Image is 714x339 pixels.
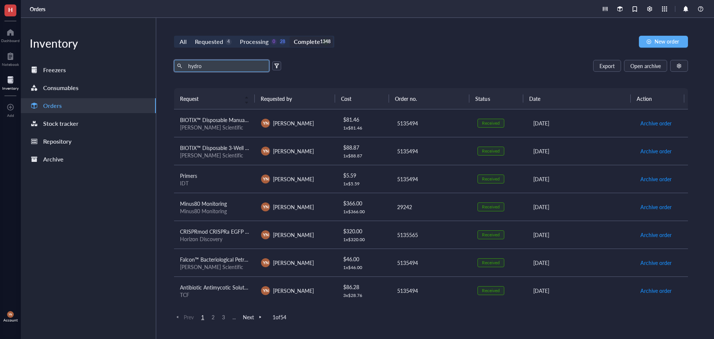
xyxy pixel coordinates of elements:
[9,313,12,316] span: YN
[21,98,156,113] a: Orders
[279,39,286,45] div: 28
[21,134,156,149] a: Repository
[343,237,385,243] div: 1 x $ 320.00
[343,227,385,235] div: $ 320.00
[2,62,19,67] div: Notebook
[43,154,64,164] div: Archive
[180,200,227,207] span: Minus80 Monitoring
[273,175,314,183] span: [PERSON_NAME]
[631,88,685,109] th: Action
[639,36,688,48] button: New order
[523,88,631,109] th: Date
[209,314,218,320] span: 2
[263,287,268,294] span: YN
[294,36,320,47] div: Complete
[180,228,303,235] span: CRISPRmod CRISPRa EGFP dCas9-VPR mRNA, 20 µg
[180,208,249,214] div: Minus80 Monitoring
[2,50,19,67] a: Notebook
[43,100,62,111] div: Orders
[195,36,223,47] div: Requested
[390,221,472,249] td: 5135565
[482,148,500,154] div: Received
[397,259,466,267] div: 5135494
[180,172,197,179] span: Primers
[180,152,249,159] div: [PERSON_NAME] Scientific
[390,193,472,221] td: 29242
[343,143,385,151] div: $ 88.87
[640,119,672,127] span: Archive order
[343,125,385,131] div: 1 x $ 81.46
[229,314,238,320] span: ...
[533,259,628,267] div: [DATE]
[198,314,207,320] span: 1
[389,88,470,109] th: Order no.
[273,287,314,294] span: [PERSON_NAME]
[390,276,472,304] td: 5135494
[180,116,306,124] span: BIOTIX™ Disposable Manual 25mL Reagent Reservoirs
[273,314,286,320] span: 1 of 54
[174,88,255,109] th: Request
[397,231,466,239] div: 5135565
[180,236,249,242] div: Horizon Discovery
[640,117,672,129] button: Archive order
[640,203,672,211] span: Archive order
[7,113,14,118] div: Add
[482,260,500,266] div: Received
[640,285,672,297] button: Archive order
[273,119,314,127] span: [PERSON_NAME]
[343,199,385,207] div: $ 366.00
[469,88,523,109] th: Status
[343,265,385,271] div: 1 x $ 46.00
[43,118,78,129] div: Stock tracker
[263,204,268,210] span: YN
[174,36,334,48] div: segmented control
[21,152,156,167] a: Archive
[640,229,672,241] button: Archive order
[343,171,385,179] div: $ 5.59
[30,6,47,12] a: Orders
[263,120,268,126] span: YN
[640,147,672,155] span: Archive order
[273,231,314,239] span: [PERSON_NAME]
[640,145,672,157] button: Archive order
[654,38,679,44] span: New order
[8,5,13,14] span: H
[533,231,628,239] div: [DATE]
[43,136,71,147] div: Repository
[397,147,466,155] div: 5135494
[263,231,268,238] span: YN
[263,148,268,154] span: YN
[343,115,385,124] div: $ 81.46
[180,144,322,151] span: BIOTIX™ Disposable 3-Well Divided 25mL Reagent Reservoirs
[624,60,667,72] button: Open archive
[1,26,20,43] a: Dashboard
[482,176,500,182] div: Received
[640,287,672,295] span: Archive order
[21,116,156,131] a: Stock tracker
[397,287,466,295] div: 5135494
[2,86,19,90] div: Inventory
[640,201,672,213] button: Archive order
[43,83,78,93] div: Consumables
[599,63,615,69] span: Export
[533,119,628,127] div: [DATE]
[180,256,282,263] span: Falcon™ Bacteriological Petri Dishes with Lid
[271,39,277,45] div: 0
[43,65,66,75] div: Freezers
[180,36,187,47] div: All
[397,119,466,127] div: 5135494
[225,39,232,45] div: 4
[273,203,314,211] span: [PERSON_NAME]
[21,63,156,77] a: Freezers
[343,181,385,187] div: 1 x $ 5.59
[640,231,672,239] span: Archive order
[640,259,672,267] span: Archive order
[21,80,156,95] a: Consumables
[343,255,385,263] div: $ 46.00
[390,109,472,137] td: 5135494
[390,249,472,276] td: 5135494
[243,314,264,320] span: Next
[240,36,268,47] div: Processing
[2,74,19,90] a: Inventory
[397,203,466,211] div: 29242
